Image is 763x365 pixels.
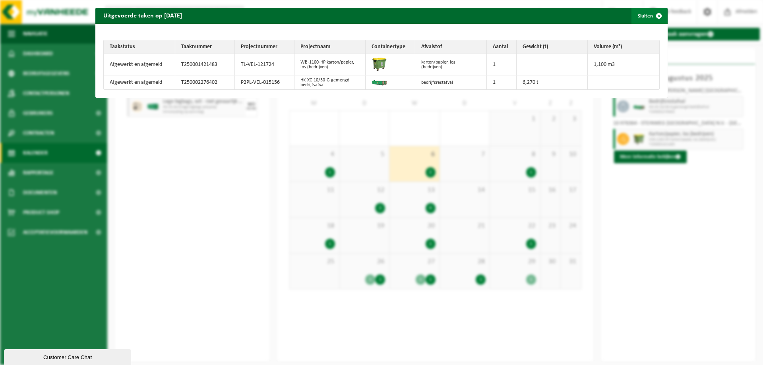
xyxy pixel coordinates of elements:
td: 1,100 m3 [588,54,659,76]
td: T250002276402 [175,76,235,89]
th: Aantal [487,40,517,54]
th: Taaknummer [175,40,235,54]
td: 1 [487,76,517,89]
td: 1 [487,54,517,76]
th: Projectnaam [294,40,366,54]
td: P2PL-VEL-015156 [235,76,294,89]
iframe: chat widget [4,348,133,365]
th: Containertype [366,40,415,54]
td: HK-XC-10/30-G gemengd bedrijfsafval [294,76,366,89]
td: karton/papier, los (bedrijven) [415,54,487,76]
td: WB-1100-HP karton/papier, los (bedrijven) [294,54,366,76]
img: WB-1100-HPE-GN-50 [372,56,387,72]
th: Afvalstof [415,40,487,54]
td: Afgewerkt en afgemeld [104,76,175,89]
img: HK-XC-10-GN-00 [372,78,387,86]
th: Volume (m³) [588,40,659,54]
td: bedrijfsrestafval [415,76,487,89]
td: T250001421483 [175,54,235,76]
td: Afgewerkt en afgemeld [104,54,175,76]
td: TL-VEL-121724 [235,54,294,76]
th: Gewicht (t) [517,40,588,54]
button: Sluiten [631,8,667,24]
td: 6,270 t [517,76,588,89]
th: Projectnummer [235,40,294,54]
h2: Uitgevoerde taken op [DATE] [95,8,190,23]
th: Taakstatus [104,40,175,54]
